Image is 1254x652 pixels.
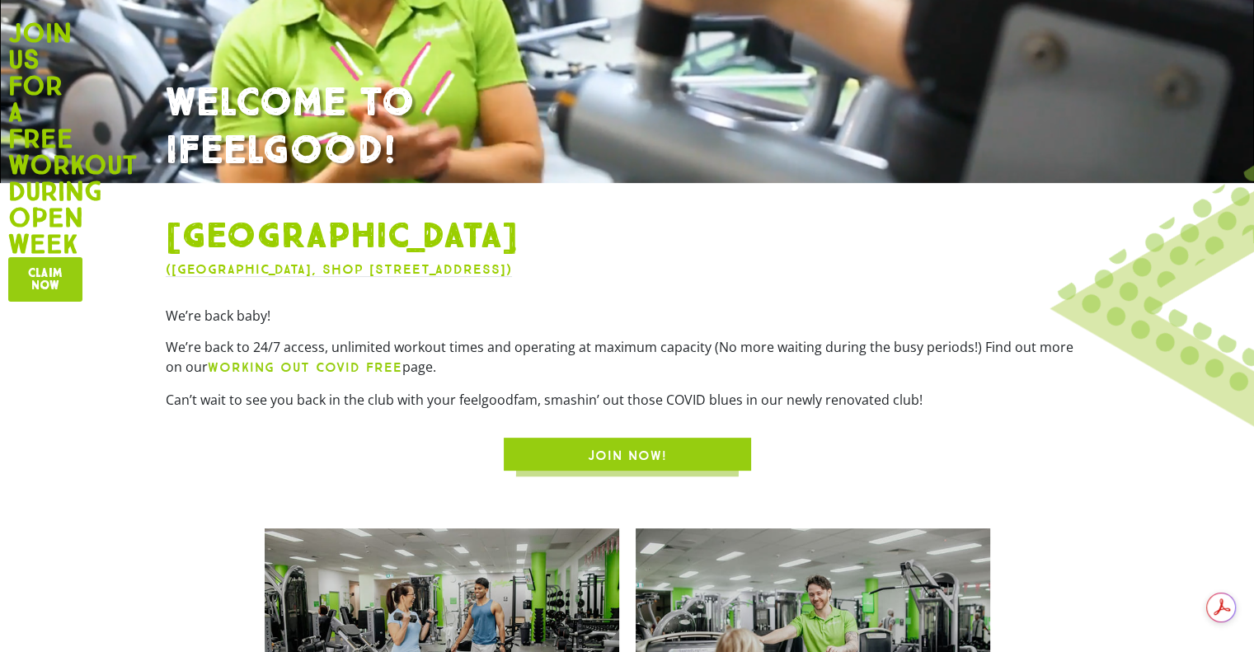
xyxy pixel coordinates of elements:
[208,359,402,375] b: WORKING OUT COVID FREE
[28,267,63,292] span: Claim now
[166,337,1089,378] p: We’re back to 24/7 access, unlimited workout times and operating at maximum capacity (No more wai...
[588,446,667,466] span: JOIN NOW!
[166,80,1089,175] h1: WELCOME TO IFEELGOOD!
[208,358,402,376] a: WORKING OUT COVID FREE
[504,438,751,471] a: JOIN NOW!
[166,390,1089,410] p: Can’t wait to see you back in the club with your feelgoodfam, smashin’ out those COVID blues in o...
[166,261,512,277] a: ([GEOGRAPHIC_DATA], Shop [STREET_ADDRESS])
[8,257,82,302] a: Claim now
[166,216,1089,259] h1: [GEOGRAPHIC_DATA]
[8,20,74,257] h2: Join us for a free workout during open week
[166,306,1089,326] p: We’re back baby!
